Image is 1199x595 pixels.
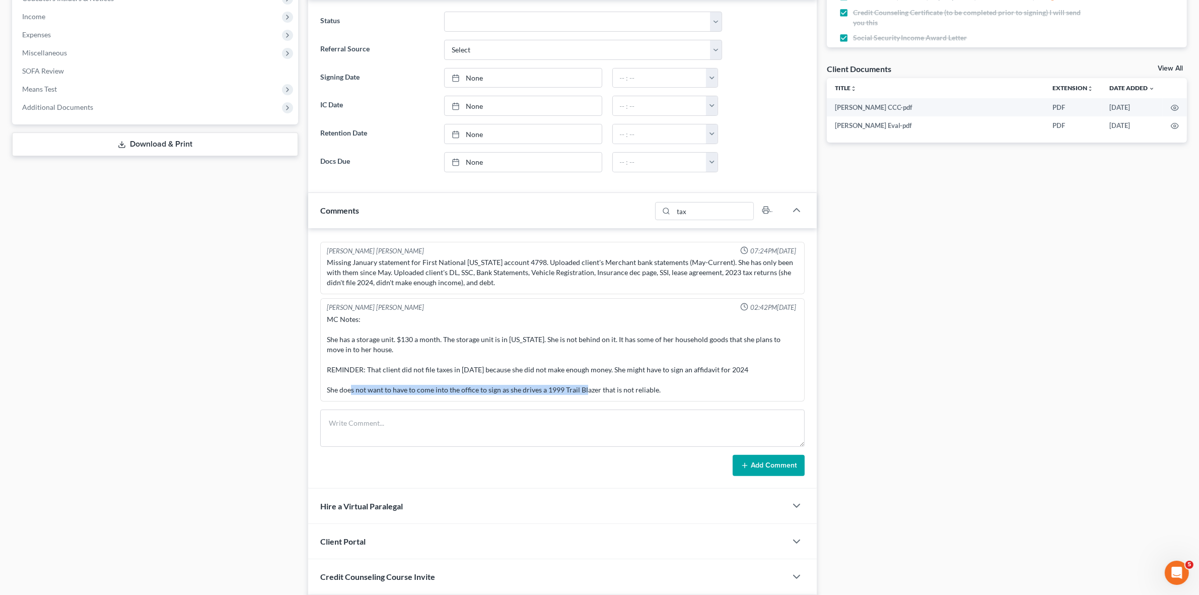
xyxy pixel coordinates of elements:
span: Means Test [22,85,57,93]
a: Titleunfold_more [835,84,857,92]
label: Status [315,12,439,32]
i: expand_more [1149,86,1155,92]
span: Expenses [22,30,51,39]
label: Docs Due [315,152,439,172]
input: -- : -- [613,153,707,172]
td: [PERSON_NAME] Eval-pdf [827,116,1044,135]
label: Retention Date [315,124,439,144]
i: unfold_more [851,86,857,92]
a: None [445,96,602,115]
span: Income [22,12,45,21]
a: View All [1158,65,1183,72]
iframe: Intercom live chat [1165,561,1189,585]
label: Signing Date [315,68,439,88]
button: Add Comment [733,455,805,476]
input: -- : -- [613,124,707,144]
span: Comments [320,206,359,215]
div: Missing January statement for First National [US_STATE] account 4798. Uploaded client's Merchant ... [327,257,798,288]
td: [DATE] [1101,98,1163,116]
span: Miscellaneous [22,48,67,57]
td: PDF [1044,116,1101,135]
label: IC Date [315,96,439,116]
input: Search... [673,203,753,220]
span: 02:42PM[DATE] [750,303,796,312]
td: [PERSON_NAME] CCC-pdf [827,98,1044,116]
a: Download & Print [12,133,298,156]
span: 07:24PM[DATE] [750,246,796,256]
i: unfold_more [1087,86,1093,92]
span: 5 [1185,561,1193,569]
a: None [445,124,602,144]
span: Credit Counseling Course Invite [320,572,435,581]
span: Credit Counseling Certificate (to be completed prior to signing) I will send you this [853,8,1088,28]
a: None [445,153,602,172]
span: Social Security Income Award Letter [853,33,967,43]
td: PDF [1044,98,1101,116]
span: Hire a Virtual Paralegal [320,501,403,511]
td: [DATE] [1101,116,1163,135]
div: [PERSON_NAME] [PERSON_NAME] [327,246,424,256]
label: Referral Source [315,40,439,60]
div: Client Documents [827,63,891,74]
input: -- : -- [613,69,707,88]
span: Client Portal [320,537,366,546]
input: -- : -- [613,96,707,115]
a: Extensionunfold_more [1052,84,1093,92]
div: MC Notes: She has a storage unit. $130 a month. The storage unit is in [US_STATE]. She is not beh... [327,314,798,395]
a: None [445,69,602,88]
span: Additional Documents [22,103,93,111]
span: SOFA Review [22,67,64,75]
a: Date Added expand_more [1109,84,1155,92]
a: SOFA Review [14,62,298,80]
div: [PERSON_NAME] [PERSON_NAME] [327,303,424,312]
